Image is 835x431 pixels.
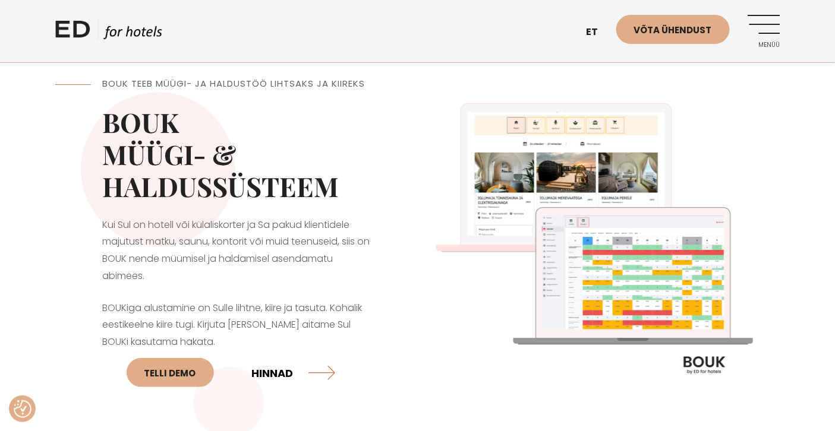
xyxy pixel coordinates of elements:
[55,18,162,47] a: ED HOTELS
[103,77,365,90] span: BOUK TEEB MÜÜGI- JA HALDUSTÖÖ LIHTSAKS JA KIIREKS
[252,357,335,388] a: HINNAD
[748,42,780,49] span: Menüü
[748,15,780,47] a: Menüü
[103,106,370,202] h2: BOUK MÜÜGI- & HALDUSSÜSTEEM
[103,217,370,285] p: Kui Sul on hotell või külaliskorter ja Sa pakud klientidele majutust matku, saunu, kontorit või m...
[14,400,31,418] button: Nõusolekueelistused
[616,15,730,44] a: Võta ühendust
[14,400,31,418] img: Revisit consent button
[127,358,214,387] a: Telli DEMO
[581,18,616,47] a: et
[103,300,370,395] p: BOUKiga alustamine on Sulle lihtne, kiire ja tasuta. Kohalik eestikeelne kiire tugi. Kirjuta [PER...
